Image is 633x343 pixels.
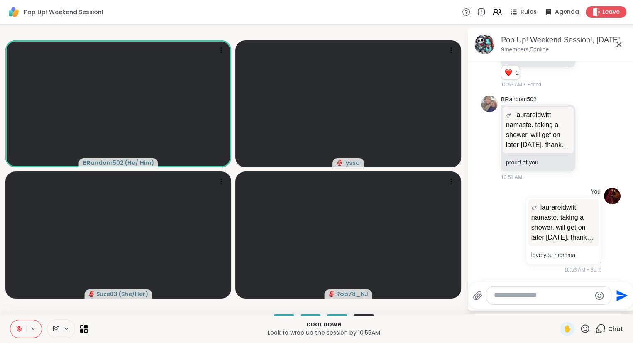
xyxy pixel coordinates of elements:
[337,160,342,166] span: audio-muted
[608,325,623,333] span: Chat
[344,159,360,167] span: lyssa
[501,66,516,79] div: Reaction list
[527,81,541,88] span: Edited
[501,35,627,45] div: Pop Up! Weekend Session!, [DATE]
[336,290,368,298] span: Rob78_NJ
[506,158,570,167] p: proud of you
[83,159,124,167] span: BRandom502
[590,266,601,274] span: Sent
[481,96,498,112] img: https://sharewell-space-live.sfo3.digitaloceanspaces.com/user-generated/127af2b2-1259-4cf0-9fd7-7...
[587,266,589,274] span: •
[521,8,537,16] span: Rules
[24,8,103,16] span: Pop Up! Weekend Session!
[524,81,525,88] span: •
[494,291,591,300] textarea: Type your message
[93,328,555,337] p: Look to wrap up the session by 10:55AM
[125,159,154,167] span: ( He/ Him )
[602,8,620,16] span: Leave
[555,8,579,16] span: Agenda
[506,120,570,150] p: namaste. taking a shower, will get on later [DATE]. thank you all
[531,213,596,243] p: namaste. taking a shower, will get on later [DATE]. thank you all
[501,174,522,181] span: 10:51 AM
[501,96,537,104] a: BRandom502
[564,266,585,274] span: 10:53 AM
[118,290,148,298] span: ( She/Her )
[515,110,551,120] span: laurareidwitt
[96,290,117,298] span: Suze03
[540,203,576,213] span: laurareidwitt
[329,291,335,297] span: audio-muted
[563,324,572,334] span: ✋
[501,81,522,88] span: 10:53 AM
[604,188,621,204] img: https://sharewell-space-live.sfo3.digitaloceanspaces.com/user-generated/5ec7d22b-bff4-42bd-9ffa-4...
[89,291,95,297] span: audio-muted
[474,34,494,54] img: Pop Up! Weekend Session!, Oct 12
[611,286,630,305] button: Send
[591,188,601,196] h4: You
[531,251,596,259] p: love you momma
[504,69,513,76] button: Reactions: love
[7,5,21,19] img: ShareWell Logomark
[93,321,555,328] p: Cool down
[501,46,549,54] p: 9 members, 5 online
[594,291,604,301] button: Emoji picker
[516,69,520,77] span: 2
